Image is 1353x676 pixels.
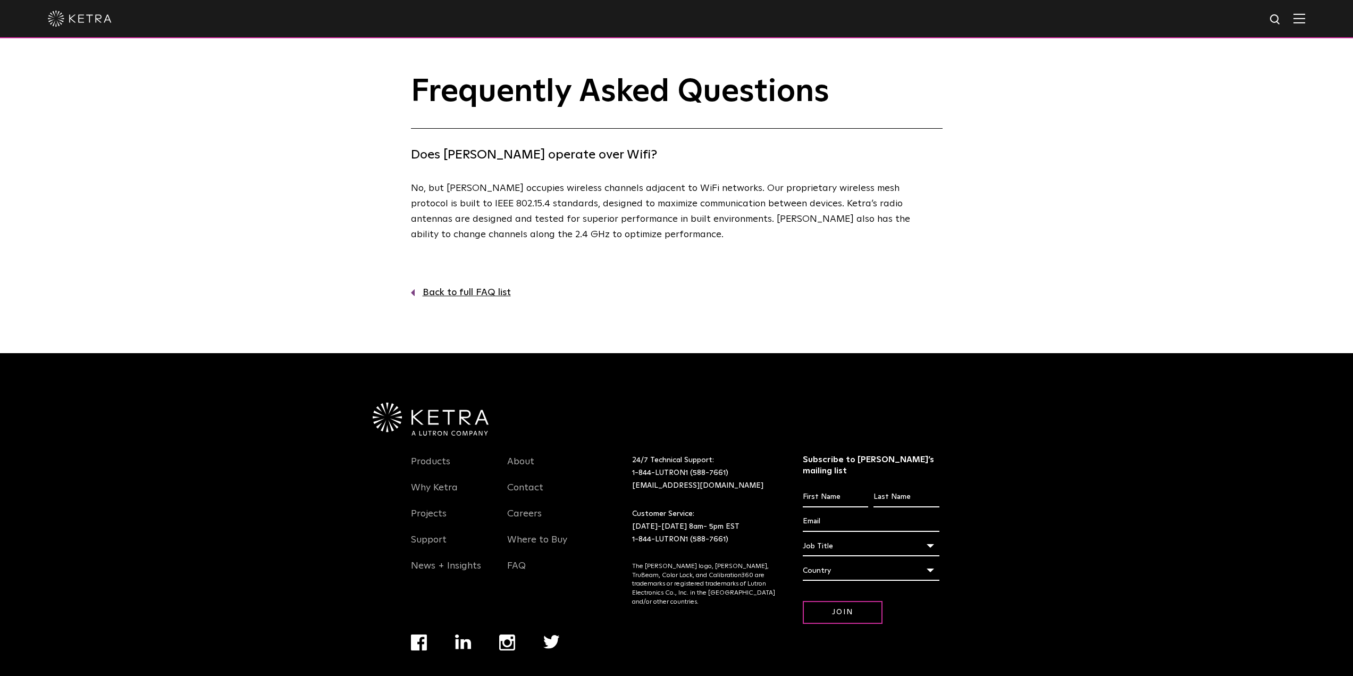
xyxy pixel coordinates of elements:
[543,635,560,649] img: twitter
[48,11,112,27] img: ketra-logo-2019-white
[873,487,939,507] input: Last Name
[499,635,515,650] img: instagram
[411,635,427,650] img: facebook
[411,145,943,165] h4: Does [PERSON_NAME] operate over Wifi?
[455,635,472,649] img: linkedin
[411,454,492,585] div: Navigation Menu
[411,456,450,480] a: Products
[507,454,588,585] div: Navigation Menu
[411,482,458,506] a: Why Ketra
[507,456,534,480] a: About
[632,482,763,489] a: [EMAIL_ADDRESS][DOMAIN_NAME]
[411,534,447,558] a: Support
[411,560,481,585] a: News + Insights
[632,508,776,546] p: Customer Service: [DATE]-[DATE] 8am- 5pm EST
[507,560,526,585] a: FAQ
[803,536,939,556] div: Job Title
[803,454,939,477] h3: Subscribe to [PERSON_NAME]’s mailing list
[411,74,943,129] h1: Frequently Asked Questions
[373,403,489,436] img: Ketra-aLutronCo_White_RGB
[803,561,939,581] div: Country
[1293,13,1305,23] img: Hamburger%20Nav.svg
[507,508,542,532] a: Careers
[411,181,937,242] p: No, but [PERSON_NAME] occupies wireless channels adjacent to WiFi networks. Our proprietary wirel...
[632,562,776,607] p: The [PERSON_NAME] logo, [PERSON_NAME], TruBeam, Color Lock, and Calibration360 are trademarks or ...
[411,285,943,301] a: Back to full FAQ list
[632,469,728,477] a: 1-844-LUTRON1 (588-7661)
[632,454,776,492] p: 24/7 Technical Support:
[1269,13,1282,27] img: search icon
[507,534,567,558] a: Where to Buy
[632,536,728,543] a: 1-844-LUTRON1 (588-7661)
[803,601,883,624] input: Join
[803,512,939,532] input: Email
[803,487,868,507] input: First Name
[507,482,543,506] a: Contact
[411,508,447,532] a: Projects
